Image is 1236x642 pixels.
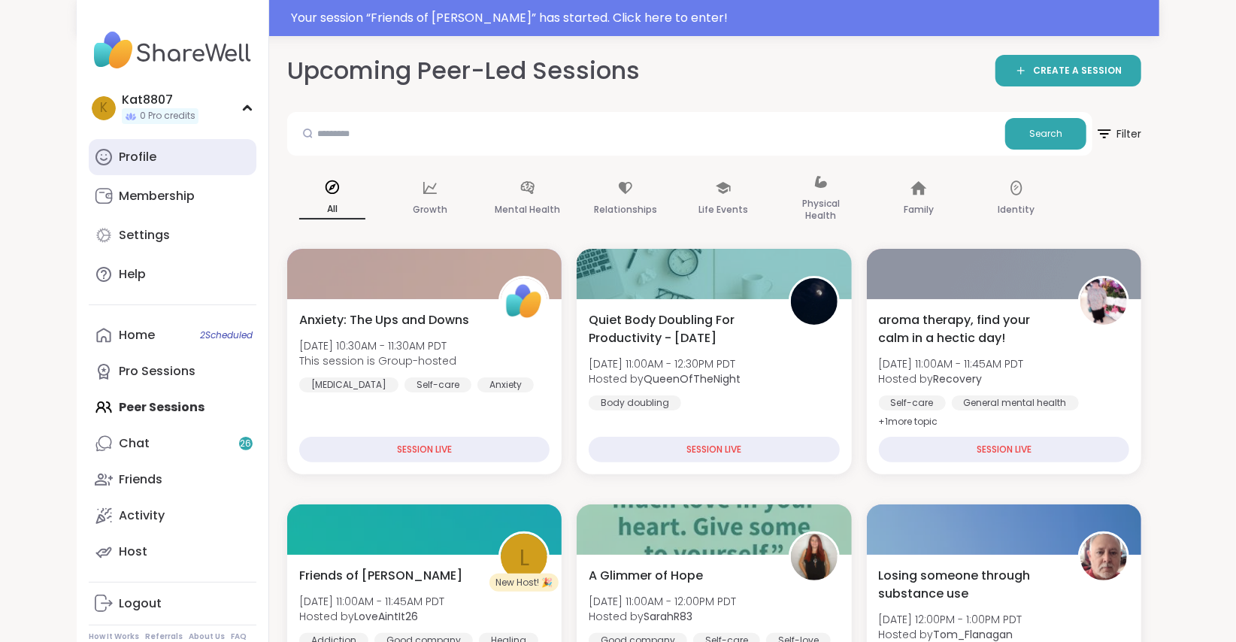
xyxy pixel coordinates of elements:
div: Pro Sessions [119,363,195,380]
div: New Host! 🎉 [489,574,559,592]
b: Tom_Flanagan [934,627,1013,642]
div: Host [119,544,147,560]
span: Search [1029,127,1062,141]
a: CREATE A SESSION [995,55,1141,86]
a: Membership [89,178,256,214]
span: Friends of [PERSON_NAME] [299,567,462,585]
img: ShareWell [501,278,547,325]
a: Profile [89,139,256,175]
p: Life Events [698,201,748,219]
span: Filter [1095,116,1141,152]
div: Friends [119,471,162,488]
div: Activity [119,507,165,524]
span: This session is Group-hosted [299,353,456,368]
a: Referrals [145,631,183,642]
span: CREATE A SESSION [1033,65,1122,77]
div: Settings [119,227,170,244]
span: Hosted by [299,609,444,624]
img: Recovery [1080,278,1127,325]
a: Pro Sessions [89,353,256,389]
span: [DATE] 11:00AM - 12:30PM PDT [589,356,741,371]
img: SarahR83 [791,534,838,580]
p: Mental Health [495,201,561,219]
div: Anxiety [477,377,534,392]
span: K [100,98,108,118]
a: FAQ [231,631,247,642]
div: SESSION LIVE [299,437,550,462]
a: Settings [89,217,256,253]
p: Identity [998,201,1035,219]
a: Logout [89,586,256,622]
span: [DATE] 11:00AM - 11:45AM PDT [879,356,1024,371]
b: Recovery [934,371,983,386]
span: Anxiety: The Ups and Downs [299,311,469,329]
a: Activity [89,498,256,534]
span: aroma therapy, find your calm in a hectic day! [879,311,1062,347]
a: Host [89,534,256,570]
div: [MEDICAL_DATA] [299,377,398,392]
div: Chat [119,435,150,452]
span: 2 Scheduled [200,329,253,341]
div: Body doubling [589,395,681,410]
span: Hosted by [879,627,1022,642]
div: SESSION LIVE [589,437,839,462]
a: Help [89,256,256,292]
span: Hosted by [589,371,741,386]
div: Kat8807 [122,92,198,108]
div: Logout [119,595,162,612]
img: QueenOfTheNight [791,278,838,325]
p: Physical Health [788,195,854,225]
div: Home [119,327,155,344]
span: Quiet Body Doubling For Productivity - [DATE] [589,311,771,347]
span: 0 Pro credits [140,110,195,123]
b: QueenOfTheNight [644,371,741,386]
div: Self-care [879,395,946,410]
span: 26 [241,438,252,450]
span: L [520,540,529,575]
a: How It Works [89,631,139,642]
a: Friends [89,462,256,498]
div: Help [119,266,146,283]
div: SESSION LIVE [879,437,1129,462]
button: Search [1005,118,1086,150]
a: Home2Scheduled [89,317,256,353]
div: General mental health [952,395,1079,410]
div: Self-care [404,377,471,392]
div: Profile [119,149,156,165]
span: [DATE] 11:00AM - 11:45AM PDT [299,594,444,609]
b: SarahR83 [644,609,692,624]
img: Tom_Flanagan [1080,534,1127,580]
h2: Upcoming Peer-Led Sessions [287,54,640,88]
b: LoveAintIt26 [354,609,418,624]
span: [DATE] 11:00AM - 12:00PM PDT [589,594,736,609]
button: Filter [1095,112,1141,156]
span: Hosted by [879,371,1024,386]
p: Relationships [594,201,657,219]
div: Membership [119,188,195,204]
span: Hosted by [589,609,736,624]
a: Chat26 [89,425,256,462]
span: Losing someone through substance use [879,567,1062,603]
img: ShareWell Nav Logo [89,24,256,77]
p: Growth [413,201,447,219]
div: Your session “ Friends of [PERSON_NAME] ” has started. Click here to enter! [291,9,1150,27]
a: About Us [189,631,225,642]
span: [DATE] 12:00PM - 1:00PM PDT [879,612,1022,627]
p: Family [904,201,934,219]
p: All [299,200,365,220]
span: [DATE] 10:30AM - 11:30AM PDT [299,338,456,353]
span: A Glimmer of Hope [589,567,703,585]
